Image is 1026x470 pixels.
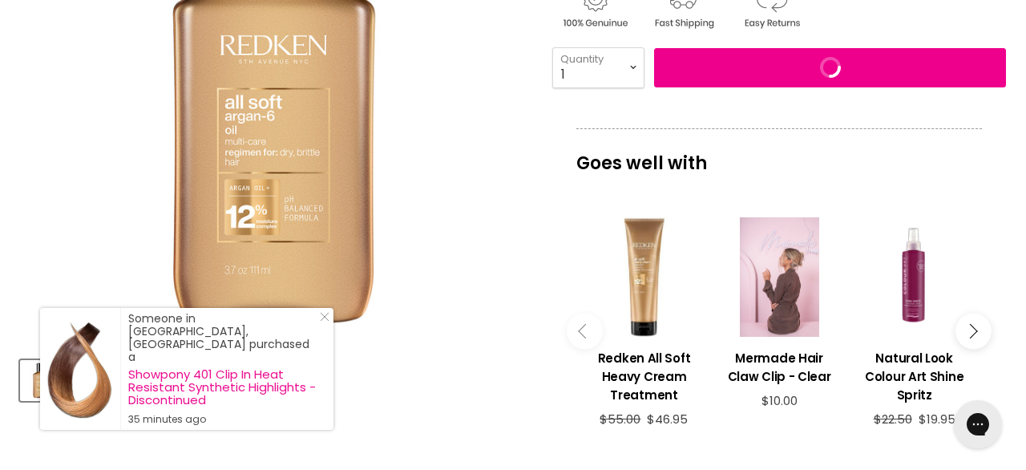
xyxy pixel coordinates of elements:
button: Redken All Soft Argan-6 Oil [20,360,61,401]
h3: Natural Look Colour Art Shine Spritz [854,349,974,404]
span: $19.95 [919,411,955,427]
svg: Close Icon [320,312,329,322]
a: Close Notification [313,312,329,328]
span: $46.95 [647,411,688,427]
span: $55.00 [600,411,640,427]
small: 35 minutes ago [128,413,317,426]
h3: Mermade Hair Claw Clip - Clear [720,349,839,386]
span: $22.50 [874,411,912,427]
div: Someone in [GEOGRAPHIC_DATA], [GEOGRAPHIC_DATA] purchased a [128,312,317,426]
a: View product:Redken All Soft Heavy Cream Treatment [584,337,704,412]
select: Quantity [552,47,644,87]
a: Visit product page [40,308,120,430]
span: $10.00 [761,392,798,409]
p: Goes well with [576,128,982,181]
a: View product:Mermade Hair Claw Clip - Clear [720,337,839,394]
a: View product:Natural Look Colour Art Shine Spritz [854,337,974,412]
img: Redken All Soft Argan-6 Oil [22,362,59,399]
h3: Redken All Soft Heavy Cream Treatment [584,349,704,404]
a: Showpony 401 Clip In Heat Resistant Synthetic Highlights - Discontinued [128,368,317,407]
iframe: Gorgias live chat messenger [946,395,1010,454]
div: Product thumbnails [18,355,530,401]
